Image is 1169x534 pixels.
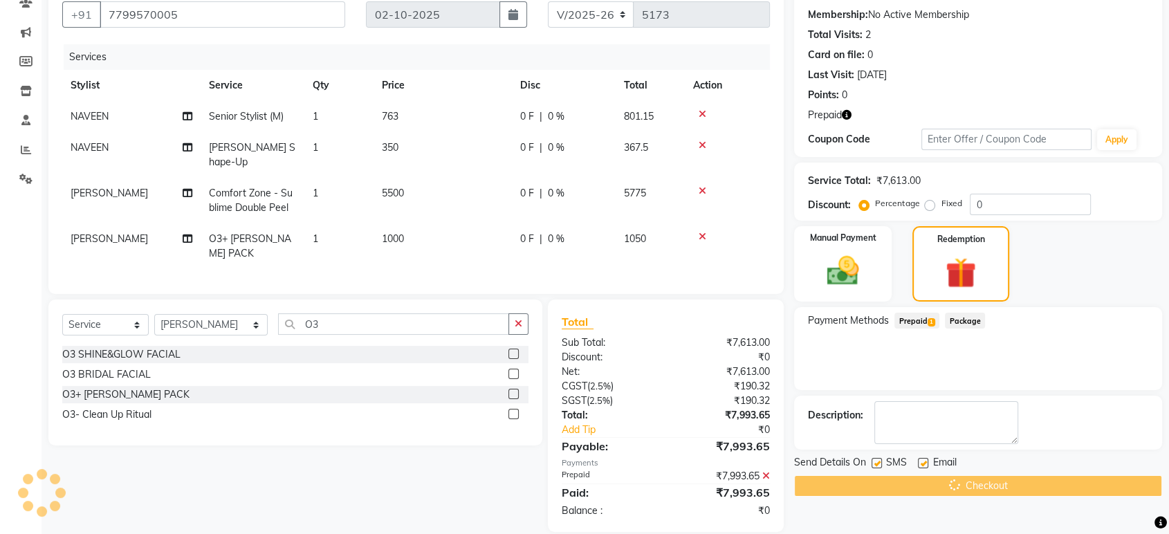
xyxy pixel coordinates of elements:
div: No Active Membership [808,8,1148,22]
span: SGST [562,394,587,407]
span: [PERSON_NAME] Shape-Up [209,141,295,168]
span: 367.5 [624,141,648,154]
div: Discount: [808,198,851,212]
th: Qty [304,70,374,101]
span: Prepaid [808,108,842,122]
label: Percentage [875,197,919,210]
input: Search by Name/Mobile/Email/Code [100,1,345,28]
div: Description: [808,408,863,423]
th: Stylist [62,70,201,101]
a: Add Tip [551,423,685,437]
div: 2 [865,28,871,42]
label: Redemption [937,233,984,246]
span: [PERSON_NAME] [71,232,148,245]
div: Balance : [551,504,666,518]
div: 0 [842,88,847,102]
img: _cash.svg [817,252,869,289]
div: ₹7,613.00 [876,174,920,188]
span: 1050 [624,232,646,245]
div: ( ) [551,394,666,408]
label: Fixed [941,197,961,210]
span: 0 F [520,186,534,201]
span: 0 % [548,140,564,155]
span: 2.5% [590,380,611,392]
div: ₹7,613.00 [666,335,781,350]
span: [PERSON_NAME] [71,187,148,199]
span: | [540,140,542,155]
div: Paid: [551,484,666,501]
span: NAVEEN [71,141,109,154]
th: Total [616,70,685,101]
span: 1 [313,141,318,154]
span: 5500 [382,187,404,199]
label: Manual Payment [810,232,876,244]
div: O3+ [PERSON_NAME] PACK [62,387,190,402]
div: Points: [808,88,839,102]
span: 763 [382,110,398,122]
div: ₹0 [685,423,780,437]
div: Last Visit: [808,68,854,82]
div: O3 SHINE&GLOW FACIAL [62,347,181,362]
span: Email [932,455,956,472]
span: O3+ [PERSON_NAME] PACK [209,232,291,259]
span: 0 F [520,109,534,124]
span: Package [945,313,985,329]
div: Sub Total: [551,335,666,350]
span: Senior Stylist (M) [209,110,284,122]
div: ₹0 [666,350,781,365]
span: 1 [313,187,318,199]
span: Comfort Zone - Sublime Double Peel [209,187,293,214]
span: 0 F [520,232,534,246]
div: 0 [867,48,873,62]
div: ₹7,613.00 [666,365,781,379]
span: 0 % [548,232,564,246]
div: Membership: [808,8,868,22]
span: Prepaid [894,313,939,329]
button: Apply [1097,129,1136,150]
div: Net: [551,365,666,379]
div: O3- Clean Up Ritual [62,407,151,422]
span: 2.5% [589,395,610,406]
div: ( ) [551,379,666,394]
span: 1 [313,110,318,122]
button: +91 [62,1,101,28]
span: SMS [886,455,907,472]
div: ₹7,993.65 [666,469,781,484]
div: Total: [551,408,666,423]
div: ₹7,993.65 [666,438,781,454]
div: ₹7,993.65 [666,484,781,501]
span: 5775 [624,187,646,199]
div: Card on file: [808,48,865,62]
th: Action [685,70,770,101]
div: ₹190.32 [666,379,781,394]
div: ₹7,993.65 [666,408,781,423]
th: Disc [512,70,616,101]
span: CGST [562,380,587,392]
span: 0 F [520,140,534,155]
input: Enter Offer / Coupon Code [921,129,1092,150]
span: 0 % [548,109,564,124]
div: Services [64,44,780,70]
span: Payment Methods [808,313,889,328]
div: Coupon Code [808,132,921,147]
div: ₹0 [666,504,781,518]
span: Send Details On [794,455,866,472]
span: Total [562,315,593,329]
span: 1 [313,232,318,245]
span: NAVEEN [71,110,109,122]
span: 801.15 [624,110,654,122]
div: Payable: [551,438,666,454]
div: Discount: [551,350,666,365]
span: 1 [928,318,935,326]
span: | [540,232,542,246]
div: Service Total: [808,174,871,188]
span: 350 [382,141,398,154]
img: _gift.svg [936,254,986,292]
span: 0 % [548,186,564,201]
div: Payments [562,457,770,469]
div: [DATE] [857,68,887,82]
div: Total Visits: [808,28,863,42]
div: Prepaid [551,469,666,484]
th: Price [374,70,512,101]
th: Service [201,70,304,101]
